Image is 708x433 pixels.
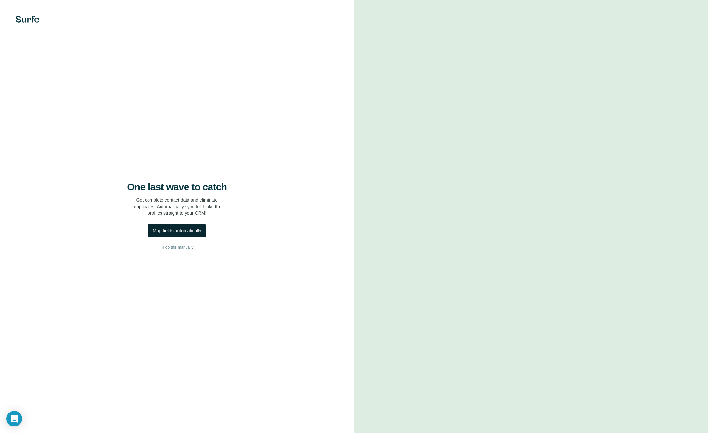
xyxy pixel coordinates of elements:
[127,181,227,193] h4: One last wave to catch
[153,227,201,234] div: Map fields automatically
[13,242,341,252] button: I’ll do this manually
[6,411,22,426] div: Open Intercom Messenger
[134,197,220,216] p: Get complete contact data and eliminate duplicates. Automatically sync full LinkedIn profiles str...
[148,224,206,237] button: Map fields automatically
[161,244,193,250] span: I’ll do this manually
[16,16,39,23] img: Surfe's logo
